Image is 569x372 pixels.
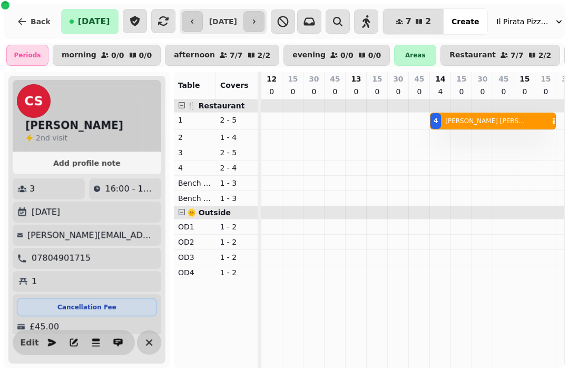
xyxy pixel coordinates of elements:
p: 0 [478,86,487,97]
button: Add profile note [17,156,157,170]
p: 0 / 0 [139,52,152,59]
p: Bench Left [178,178,212,188]
p: 15 [519,74,529,84]
p: 16:00 - 18:00 [105,183,156,195]
p: visit [36,133,67,143]
button: Edit [19,332,40,353]
span: nd [41,134,52,142]
p: 15 [541,74,551,84]
p: Bench Right [178,193,212,204]
span: 2 [36,134,41,142]
span: 🍴 Restaurant [187,102,245,110]
p: 45 [414,74,424,84]
p: 0 [457,86,466,97]
p: 1 - 4 [220,132,253,143]
p: 45 [330,74,340,84]
span: Add profile note [25,159,149,167]
span: Il Pirata Pizzata [497,16,550,27]
p: 15 [372,74,382,84]
p: 2 - 5 [220,147,253,158]
p: 2 - 4 [220,163,253,173]
span: Covers [220,81,249,89]
span: 2 [425,17,431,26]
p: 0 / 0 [368,52,381,59]
p: 2 / 2 [258,52,271,59]
p: 2 / 2 [538,52,552,59]
p: OD3 [178,252,212,263]
p: [DATE] [32,206,60,218]
button: Restaurant7/72/2 [440,45,560,66]
p: 7 / 7 [511,52,524,59]
p: 1 - 2 [220,237,253,247]
span: 7 [406,17,411,26]
p: 0 [331,86,339,97]
h2: [PERSON_NAME] [25,118,123,133]
span: CS [24,95,43,107]
p: 0 [415,86,424,97]
button: [DATE] [61,9,119,34]
span: Edit [23,338,36,347]
p: afternoon [174,51,215,59]
p: 45 [498,74,508,84]
p: 13 [351,74,361,84]
p: 30 [477,74,487,84]
p: 3 [178,147,212,158]
p: 7 / 7 [230,52,243,59]
div: 4 [434,117,438,125]
p: £45.00 [30,320,59,333]
p: 4 [178,163,212,173]
p: Restaurant [449,51,496,59]
p: 4 [436,86,445,97]
p: 1 [178,115,212,125]
p: [PERSON_NAME][EMAIL_ADDRESS][DOMAIN_NAME] [27,229,157,242]
p: morning [62,51,96,59]
p: OD1 [178,222,212,232]
p: 14 [435,74,445,84]
span: [DATE] [78,17,110,26]
button: 72 [383,9,444,34]
p: 1 - 3 [220,178,253,188]
span: Back [31,18,51,25]
p: 0 [394,86,403,97]
p: 0 / 0 [111,52,124,59]
p: 2 [178,132,212,143]
p: 0 [521,86,529,97]
p: 07804901715 [32,252,91,265]
span: Table [178,81,200,89]
p: 1 - 3 [220,193,253,204]
p: 30 [393,74,403,84]
p: 0 [499,86,508,97]
p: evening [292,51,326,59]
div: Areas [394,45,436,66]
button: evening0/00/0 [283,45,390,66]
p: 0 [310,86,318,97]
p: 2 - 5 [220,115,253,125]
p: 12 [267,74,277,84]
p: 1 - 2 [220,222,253,232]
span: Create [452,18,479,25]
button: Create [443,9,487,34]
div: Cancellation Fee [17,298,157,316]
p: 1 - 2 [220,252,253,263]
button: Back [8,9,59,34]
p: 0 [373,86,381,97]
button: morning0/00/0 [53,45,161,66]
p: 0 [289,86,297,97]
span: 🌞 Outside [187,208,231,217]
p: 1 - 2 [220,267,253,278]
p: [PERSON_NAME] [PERSON_NAME] [445,117,526,125]
p: OD4 [178,267,212,278]
div: Periods [6,45,48,66]
p: 15 [456,74,466,84]
p: 30 [309,74,319,84]
p: 0 [542,86,550,97]
p: 0 [268,86,276,97]
p: 3 [30,183,35,195]
p: 0 [352,86,360,97]
button: afternoon7/72/2 [165,45,279,66]
p: 1 [32,275,37,288]
p: 0 / 0 [340,52,354,59]
p: 15 [288,74,298,84]
p: OD2 [178,237,212,247]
